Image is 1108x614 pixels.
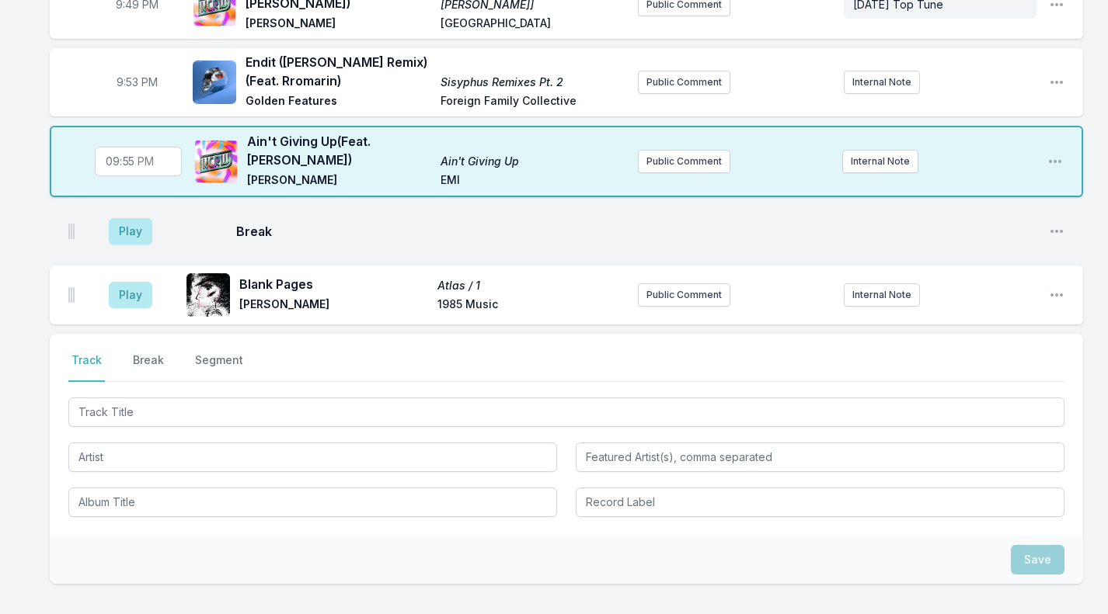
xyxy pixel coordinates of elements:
button: Public Comment [638,71,730,94]
span: 1985 Music [437,297,626,315]
button: Play [109,218,152,245]
button: Public Comment [638,283,730,307]
input: Record Label [576,487,1064,517]
img: Ain't Giving Up [194,140,238,183]
span: Foreign Family Collective [441,93,626,112]
span: [GEOGRAPHIC_DATA] [441,16,626,34]
img: Sisyphus Remixes Pt. 2 [193,61,236,104]
span: Atlas / 1 [437,278,626,293]
button: Break [130,352,167,382]
span: Timestamp [117,75,158,90]
span: Break [236,222,1037,241]
input: Track Title [68,397,1064,427]
button: Internal Note [842,150,918,173]
input: Timestamp [95,147,182,176]
button: Open playlist item options [1049,75,1064,90]
span: [PERSON_NAME] [246,16,431,34]
button: Segment [192,352,246,382]
button: Save [1011,545,1064,574]
button: Open playlist item options [1049,287,1064,303]
span: Blank Pages [239,275,428,293]
input: Artist [68,442,557,472]
span: [PERSON_NAME] [247,172,431,191]
span: Ain't Giving Up [441,154,625,169]
span: Golden Features [246,93,431,112]
img: Drag Handle [68,224,75,239]
span: EMI [441,172,625,191]
span: Sisyphus Remixes Pt. 2 [441,75,626,90]
button: Open playlist item options [1047,154,1063,169]
span: [PERSON_NAME] [239,297,428,315]
input: Featured Artist(s), comma separated [576,442,1064,472]
img: Atlas / 1 [186,273,230,317]
span: Ain't Giving Up (Feat. [PERSON_NAME]) [247,132,431,169]
button: Track [68,352,105,382]
button: Internal Note [844,283,920,307]
input: Album Title [68,487,557,517]
button: Internal Note [844,71,920,94]
img: Drag Handle [68,287,75,303]
button: Play [109,282,152,308]
span: Endit ([PERSON_NAME] Remix) (Feat. Rromarin) [246,53,431,90]
button: Public Comment [638,150,730,173]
